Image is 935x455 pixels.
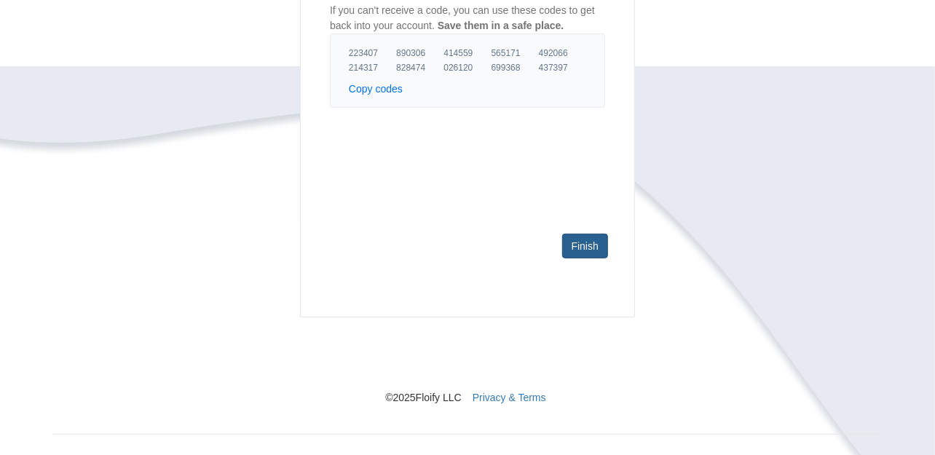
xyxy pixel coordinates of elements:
a: Finish [562,234,608,258]
span: Save them in a safe place. [438,20,564,31]
span: 437397 [539,62,586,74]
a: Privacy & Terms [473,392,546,403]
span: 492066 [539,47,586,59]
span: 026120 [443,62,491,74]
p: If you can't receive a code, you can use these codes to get back into your account. [330,3,605,33]
nav: © 2025 Floify LLC [52,317,883,405]
button: Copy codes [349,82,403,96]
span: 565171 [492,47,539,59]
span: 699368 [492,62,539,74]
span: 828474 [396,62,443,74]
span: 890306 [396,47,443,59]
span: 223407 [349,47,396,59]
span: 414559 [443,47,491,59]
span: 214317 [349,62,396,74]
